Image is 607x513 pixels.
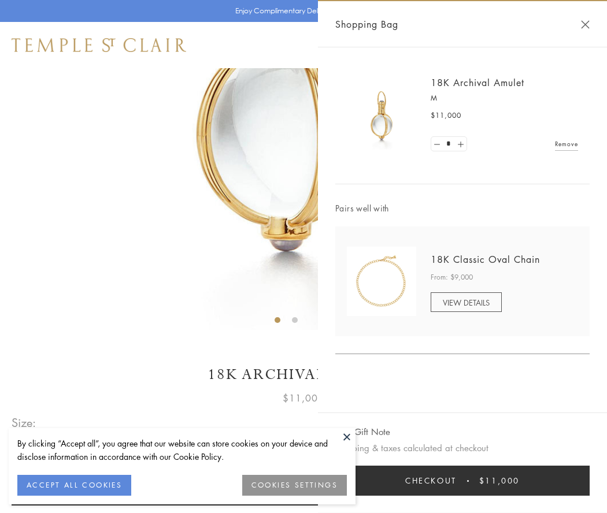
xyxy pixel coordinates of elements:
[431,137,443,151] a: Set quantity to 0
[347,247,416,316] img: N88865-OV18
[581,20,590,29] button: Close Shopping Bag
[335,441,590,455] p: Shipping & taxes calculated at checkout
[431,253,540,266] a: 18K Classic Oval Chain
[555,137,578,150] a: Remove
[347,81,416,150] img: 18K Archival Amulet
[335,466,590,496] button: Checkout $11,000
[431,110,461,121] span: $11,000
[454,137,466,151] a: Set quantity to 2
[405,474,457,487] span: Checkout
[242,475,347,496] button: COOKIES SETTINGS
[431,272,473,283] span: From: $9,000
[335,17,398,32] span: Shopping Bag
[235,5,367,17] p: Enjoy Complimentary Delivery & Returns
[12,38,186,52] img: Temple St. Clair
[431,92,578,104] p: M
[283,391,324,406] span: $11,000
[335,425,390,439] button: Add Gift Note
[479,474,520,487] span: $11,000
[17,475,131,496] button: ACCEPT ALL COOKIES
[335,202,590,215] span: Pairs well with
[17,437,347,463] div: By clicking “Accept all”, you agree that our website can store cookies on your device and disclos...
[443,297,490,308] span: VIEW DETAILS
[12,413,37,432] span: Size:
[431,76,524,89] a: 18K Archival Amulet
[431,292,502,312] a: VIEW DETAILS
[12,365,595,385] h1: 18K Archival Amulet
